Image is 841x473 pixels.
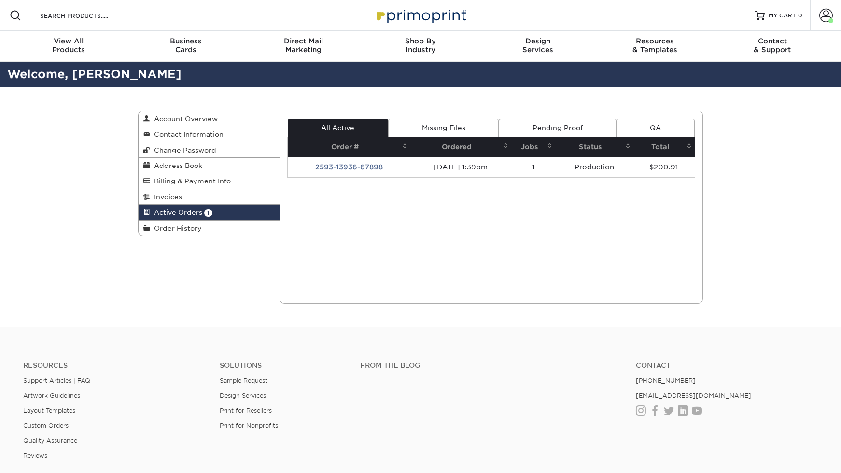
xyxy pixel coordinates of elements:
th: Status [555,137,633,157]
div: Marketing [245,37,362,54]
a: Missing Files [388,119,499,137]
span: View All [10,37,127,45]
a: Contact Information [139,126,280,142]
a: Invoices [139,189,280,205]
span: Invoices [150,193,182,201]
a: View AllProducts [10,31,127,62]
a: [PHONE_NUMBER] [636,377,696,384]
span: Contact Information [150,130,224,138]
a: Reviews [23,452,47,459]
th: Order # [288,137,410,157]
a: Address Book [139,158,280,173]
a: Resources& Templates [596,31,714,62]
div: & Support [714,37,831,54]
span: Active Orders [150,209,202,216]
a: Active Orders 1 [139,205,280,220]
a: [EMAIL_ADDRESS][DOMAIN_NAME] [636,392,751,399]
td: 2593-13936-67898 [288,157,410,177]
span: 0 [798,12,802,19]
a: Contact [636,362,818,370]
a: Quality Assurance [23,437,77,444]
div: Cards [127,37,245,54]
span: Change Password [150,146,216,154]
th: Ordered [410,137,512,157]
div: Industry [362,37,479,54]
a: Custom Orders [23,422,69,429]
input: SEARCH PRODUCTS..... [39,10,133,21]
span: Direct Mail [245,37,362,45]
a: Direct MailMarketing [245,31,362,62]
td: Production [555,157,633,177]
span: Contact [714,37,831,45]
td: [DATE] 1:39pm [410,157,512,177]
span: Account Overview [150,115,218,123]
a: Change Password [139,142,280,158]
div: Services [479,37,596,54]
a: Print for Nonprofits [220,422,278,429]
a: QA [617,119,695,137]
span: Order History [150,224,202,232]
a: Order History [139,221,280,236]
a: Design Services [220,392,266,399]
a: Print for Resellers [220,407,272,414]
a: BusinessCards [127,31,245,62]
span: Business [127,37,245,45]
a: Support Articles | FAQ [23,377,90,384]
span: Shop By [362,37,479,45]
div: & Templates [596,37,714,54]
a: Shop ByIndustry [362,31,479,62]
span: Resources [596,37,714,45]
span: 1 [204,209,212,217]
td: 1 [511,157,555,177]
a: All Active [288,119,388,137]
img: Primoprint [372,5,469,26]
a: Sample Request [220,377,267,384]
span: MY CART [769,12,796,20]
div: Products [10,37,127,54]
span: Billing & Payment Info [150,177,231,185]
th: Total [633,137,695,157]
a: Pending Proof [499,119,616,137]
span: Address Book [150,162,202,169]
h4: Solutions [220,362,346,370]
h4: From the Blog [360,362,609,370]
a: DesignServices [479,31,596,62]
a: Billing & Payment Info [139,173,280,189]
a: Contact& Support [714,31,831,62]
h4: Resources [23,362,205,370]
th: Jobs [511,137,555,157]
a: Layout Templates [23,407,75,414]
span: Design [479,37,596,45]
a: Artwork Guidelines [23,392,80,399]
td: $200.91 [633,157,695,177]
a: Account Overview [139,111,280,126]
